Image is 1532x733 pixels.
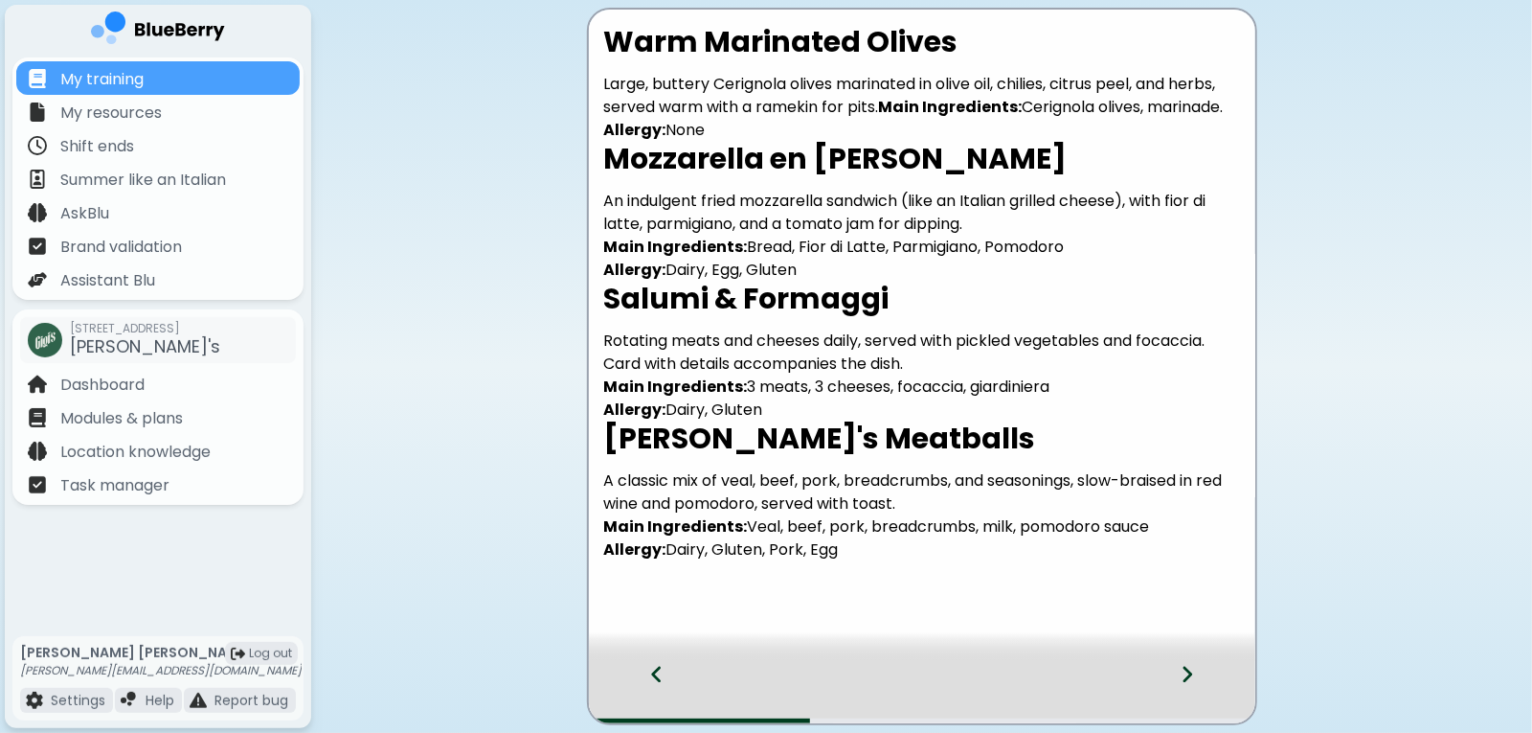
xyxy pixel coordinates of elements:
[28,408,47,427] img: file icon
[60,269,155,292] p: Assistant Blu
[604,376,748,398] strong: Main Ingredients:
[28,323,62,357] img: company thumbnail
[214,692,288,709] p: Report bug
[60,102,162,125] p: My resources
[604,190,1240,282] p: An indulgent fried mozzarella sandwich (like an Italian grilled cheese), with fior di latte, parm...
[28,442,47,461] img: file icon
[604,282,1240,316] h2: Salumi & Formaggi
[70,321,220,336] span: [STREET_ADDRESS]
[604,25,1240,59] h2: Warm Marinated Olives
[28,270,47,289] img: file icon
[28,103,47,122] img: file icon
[604,119,666,141] strong: Allergy:
[51,692,105,709] p: Settings
[60,202,109,225] p: AskBlu
[60,441,211,464] p: Location knowledge
[604,330,1240,422] p: Rotating meats and cheeses daily, served with pickled vegetables and focaccia. Card with details ...
[60,135,134,158] p: Shift ends
[604,142,1240,176] h2: Mozzarella en [PERSON_NAME]
[20,663,302,678] p: [PERSON_NAME][EMAIL_ADDRESS][DOMAIN_NAME]
[146,692,174,709] p: Help
[604,399,666,421] strong: Allergy:
[28,475,47,494] img: file icon
[604,73,1240,142] p: Large, buttery Cerignola olives marinated in olive oil, chilies, citrus peel, and herbs, served w...
[604,470,1240,561] p: A classic mix of veal, beef, pork, breadcrumbs, and seasonings, slow-braised in red wine and pomo...
[604,515,748,538] strong: Main Ingredients:
[70,334,220,358] span: [PERSON_NAME]'s
[60,407,183,430] p: Modules & plans
[60,374,145,397] p: Dashboard
[604,538,666,561] strong: Allergy:
[604,259,666,281] strong: Allergy:
[879,96,1023,118] strong: Main Ingredients:
[28,203,47,222] img: file icon
[91,11,225,51] img: company logo
[20,644,302,661] p: [PERSON_NAME] [PERSON_NAME]
[231,647,245,661] img: logout
[28,69,47,88] img: file icon
[28,237,47,256] img: file icon
[121,692,138,709] img: file icon
[28,136,47,155] img: file icon
[190,692,207,709] img: file icon
[60,68,144,91] p: My training
[249,646,292,661] span: Log out
[28,375,47,394] img: file icon
[604,422,1240,456] h2: [PERSON_NAME]'s Meatballs
[60,169,226,192] p: Summer like an Italian
[60,474,169,497] p: Task manager
[604,236,748,258] strong: Main Ingredients:
[60,236,182,259] p: Brand validation
[28,170,47,189] img: file icon
[26,692,43,709] img: file icon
